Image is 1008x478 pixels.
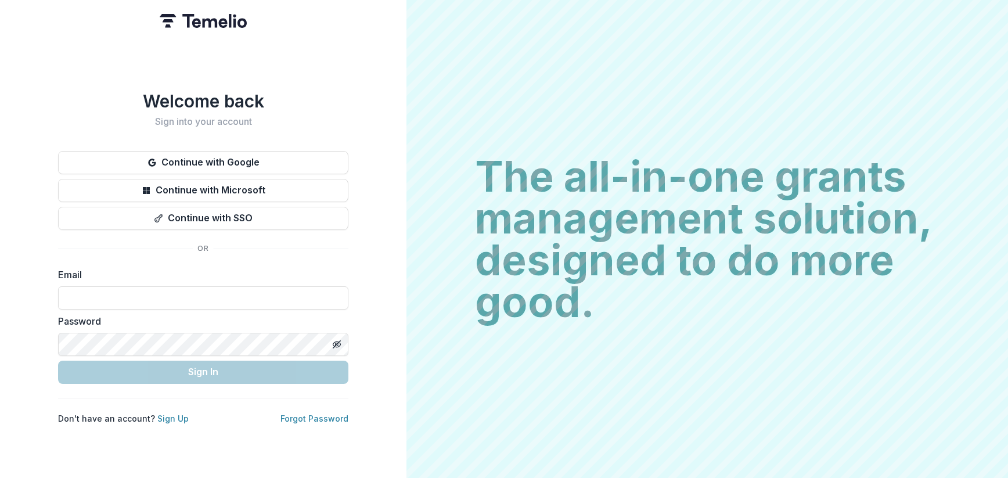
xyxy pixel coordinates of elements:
button: Sign In [58,361,348,384]
p: Don't have an account? [58,412,189,425]
h2: Sign into your account [58,116,348,127]
button: Continue with Microsoft [58,179,348,202]
a: Sign Up [157,414,189,423]
img: Temelio [160,14,247,28]
label: Password [58,314,341,328]
a: Forgot Password [280,414,348,423]
button: Continue with SSO [58,207,348,230]
button: Toggle password visibility [327,335,346,354]
button: Continue with Google [58,151,348,174]
label: Email [58,268,341,282]
h1: Welcome back [58,91,348,112]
